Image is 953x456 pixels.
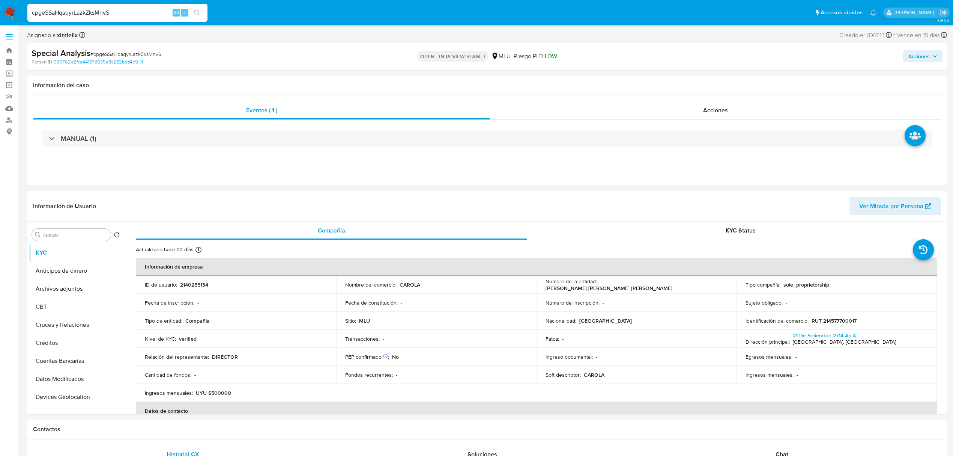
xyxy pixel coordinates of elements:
div: Creado el: [DATE] [839,30,892,40]
p: Número de inscripción : [546,299,600,306]
p: Fondos recurrentes : [345,371,393,378]
p: - [603,299,604,306]
span: # cpgeSSaHqaqyrLazkZksMnvS [90,50,161,58]
h3: MANUAL (1) [61,134,96,143]
p: No [392,353,399,360]
p: - [786,299,787,306]
p: Actualizado hace 22 días [136,246,194,253]
p: - [383,335,384,342]
p: RUT 214577700017 [812,317,857,324]
p: Egresos mensuales : [746,353,792,360]
p: Transacciones : [345,335,380,342]
span: KYC Status [726,226,756,235]
span: Riesgo PLD: [514,52,557,60]
p: CAROLA [584,371,604,378]
p: Fatca : [546,335,559,342]
h4: [GEOGRAPHIC_DATA], [GEOGRAPHIC_DATA] [793,339,896,346]
span: Ver Mirada por Persona [859,197,923,215]
b: Special Analysis [32,47,90,59]
p: MLU [359,317,370,324]
span: Vence en 15 días [897,31,940,39]
button: KYC [29,244,123,262]
p: - [596,353,597,360]
p: OPEN - IN REVIEW STAGE I [417,51,488,62]
p: [PERSON_NAME] [PERSON_NAME] [PERSON_NAME] [546,285,672,291]
p: DIRECTOR [212,353,238,360]
p: verified [179,335,197,342]
input: Buscar usuario o caso... [27,8,207,18]
button: Devices Geolocation [29,388,123,406]
p: Dirección principal : [746,338,790,345]
input: Buscar [42,232,108,239]
p: Ingresos mensuales : [145,390,193,396]
span: LOW [545,52,557,60]
button: Ver Mirada por Persona [849,197,941,215]
p: Sujeto obligado : [746,299,783,306]
a: Salir [939,9,947,17]
p: Tipo compañía : [746,281,780,288]
p: CAROLA [400,281,420,288]
p: - [401,299,402,306]
button: Direcciones [29,406,123,424]
p: Ingresos mensuales : [746,371,794,378]
span: - [893,30,895,40]
a: Notificaciones [870,9,876,16]
span: Acciones [703,106,728,115]
p: Soft descriptor : [546,371,581,378]
button: Acciones [903,50,942,62]
p: Identificación del comercio : [746,317,809,324]
p: Compañia [185,317,210,324]
span: Asignado a [27,31,78,39]
button: Cuentas Bancarias [29,352,123,370]
th: Información de empresa [136,258,937,276]
span: Acciones [908,50,930,62]
p: - [197,299,199,306]
p: Relación del representante : [145,353,209,360]
p: ximena.felix@mercadolibre.com [894,9,937,16]
span: Alt [173,9,179,16]
div: MANUAL (1) [42,130,932,147]
p: Nacionalidad : [546,317,576,324]
p: - [797,371,798,378]
button: Volver al orden por defecto [114,232,120,240]
p: Nombre de la entidad : [546,278,597,285]
th: Datos de contacto [136,402,937,420]
b: Person ID [32,59,52,65]
span: Accesos rápidos [821,9,863,17]
b: ximfelix [56,31,78,39]
a: 630762d2fca44187d535a8c282bdd4b9 [54,59,143,65]
p: sole_proprietorship [783,281,829,288]
p: 2140255134 [180,281,208,288]
p: Ingreso documental : [546,353,593,360]
a: 21 De Setiembre 2714 Ap 4 [793,332,856,339]
p: - [194,371,196,378]
p: - [795,353,797,360]
button: Datos Modificados [29,370,123,388]
span: s [183,9,186,16]
button: search-icon [189,8,204,18]
p: Tipo de entidad : [145,317,182,324]
p: Cantidad de fondos : [145,371,191,378]
button: Archivos adjuntos [29,280,123,298]
p: Sitio : [345,317,356,324]
h1: Contactos [33,426,941,433]
p: PEP confirmado : [345,353,389,360]
p: Nivel de KYC : [145,335,176,342]
span: Compañía [318,226,345,235]
p: - [396,371,397,378]
button: Buscar [35,232,41,238]
p: Nombre del comercio : [345,281,397,288]
div: MLU [491,52,511,60]
button: Cruces y Relaciones [29,316,123,334]
p: [GEOGRAPHIC_DATA] [579,317,632,324]
button: Créditos [29,334,123,352]
p: - [562,335,564,342]
p: Fecha de constitución : [345,299,398,306]
h1: Información del caso [33,82,941,89]
span: Eventos ( 1 ) [246,106,277,115]
p: ID de usuario : [145,281,177,288]
h1: Información de Usuario [33,202,96,210]
button: Anticipos de dinero [29,262,123,280]
button: CBT [29,298,123,316]
p: UYU $500000 [196,390,231,396]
